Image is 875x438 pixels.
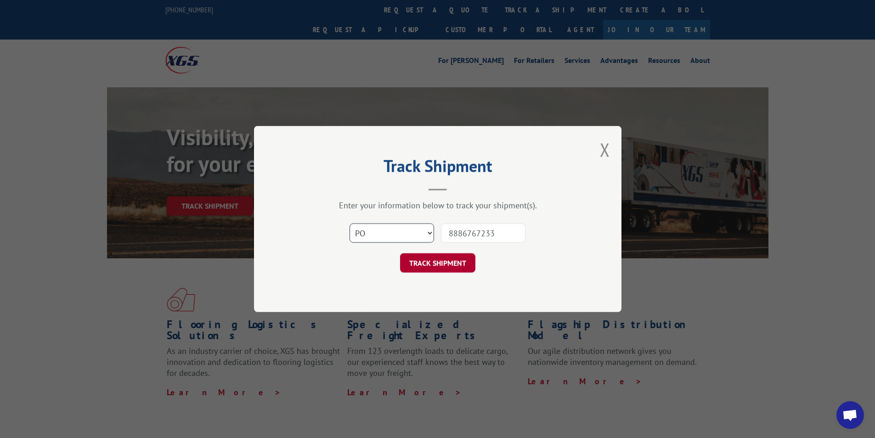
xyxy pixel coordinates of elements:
[441,223,525,243] input: Number(s)
[400,253,475,273] button: TRACK SHIPMENT
[600,137,610,162] button: Close modal
[300,159,576,177] h2: Track Shipment
[836,401,864,429] div: Open chat
[300,200,576,210] div: Enter your information below to track your shipment(s).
